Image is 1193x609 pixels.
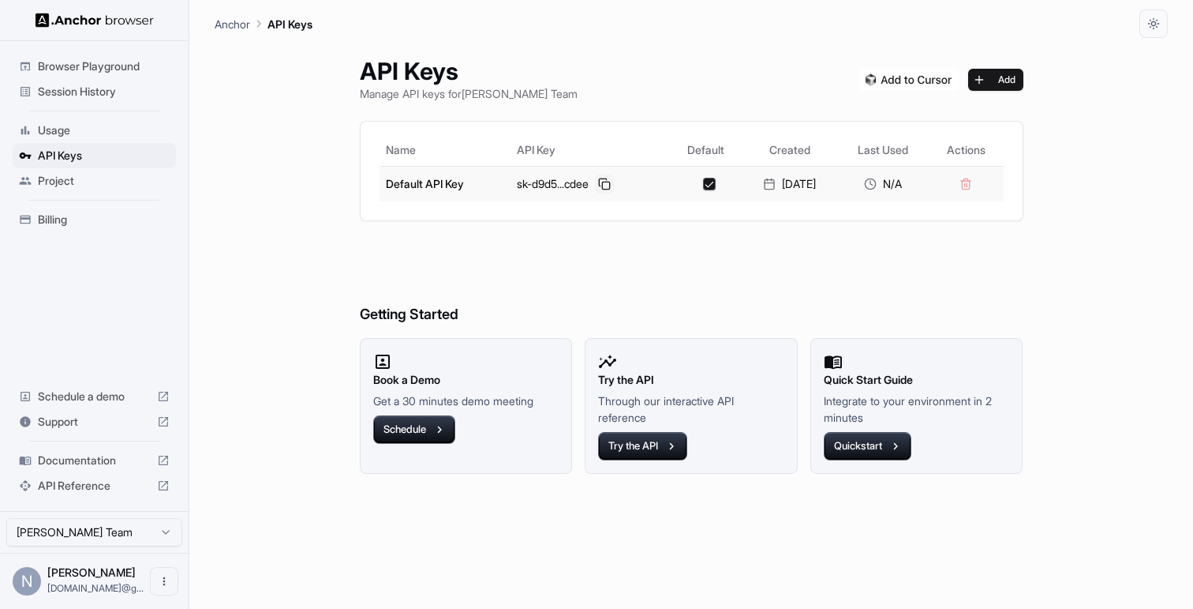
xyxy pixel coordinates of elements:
[38,58,170,74] span: Browser Playground
[38,122,170,138] span: Usage
[360,57,578,85] h1: API Keys
[837,134,929,166] th: Last Used
[859,69,959,91] img: Add anchorbrowser MCP server to Cursor
[38,84,170,100] span: Session History
[380,166,511,201] td: Default API Key
[929,134,1003,166] th: Actions
[38,173,170,189] span: Project
[47,566,136,579] span: Nguyen Khang
[13,79,176,104] div: Session History
[215,15,312,32] nav: breadcrumb
[968,69,1023,91] button: Add
[13,448,176,473] div: Documentation
[13,567,41,596] div: N
[36,13,154,28] img: Anchor Logo
[150,567,178,596] button: Open menu
[595,175,614,194] button: Copy API key
[360,85,578,102] p: Manage API keys for [PERSON_NAME] Team
[38,414,151,430] span: Support
[13,54,176,79] div: Browser Playground
[373,371,559,389] h2: Book a Demo
[13,473,176,498] div: API Reference
[13,168,176,194] div: Project
[267,16,312,32] p: API Keys
[13,143,176,168] div: API Keys
[38,478,151,494] span: API Reference
[510,134,670,166] th: API Key
[824,371,1010,389] h2: Quick Start Guide
[517,175,664,194] div: sk-d9d5...cdee
[13,207,176,232] div: Billing
[598,393,784,426] p: Through our interactive API reference
[742,134,837,166] th: Created
[380,134,511,166] th: Name
[373,393,559,409] p: Get a 30 minutes demo meeting
[38,389,151,404] span: Schedule a demo
[215,16,250,32] p: Anchor
[38,212,170,227] span: Billing
[13,409,176,434] div: Support
[38,453,151,468] span: Documentation
[749,176,831,192] div: [DATE]
[360,240,1023,326] h6: Getting Started
[598,432,687,461] button: Try the API
[38,148,170,164] span: API Keys
[824,393,1010,426] p: Integrate to your environment in 2 minutes
[13,384,176,409] div: Schedule a demo
[47,582,144,594] span: vinhkhang.tl@gmail.com
[373,415,455,444] button: Schedule
[843,176,922,192] div: N/A
[13,118,176,143] div: Usage
[824,432,911,461] button: Quickstart
[670,134,742,166] th: Default
[598,371,784,389] h2: Try the API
